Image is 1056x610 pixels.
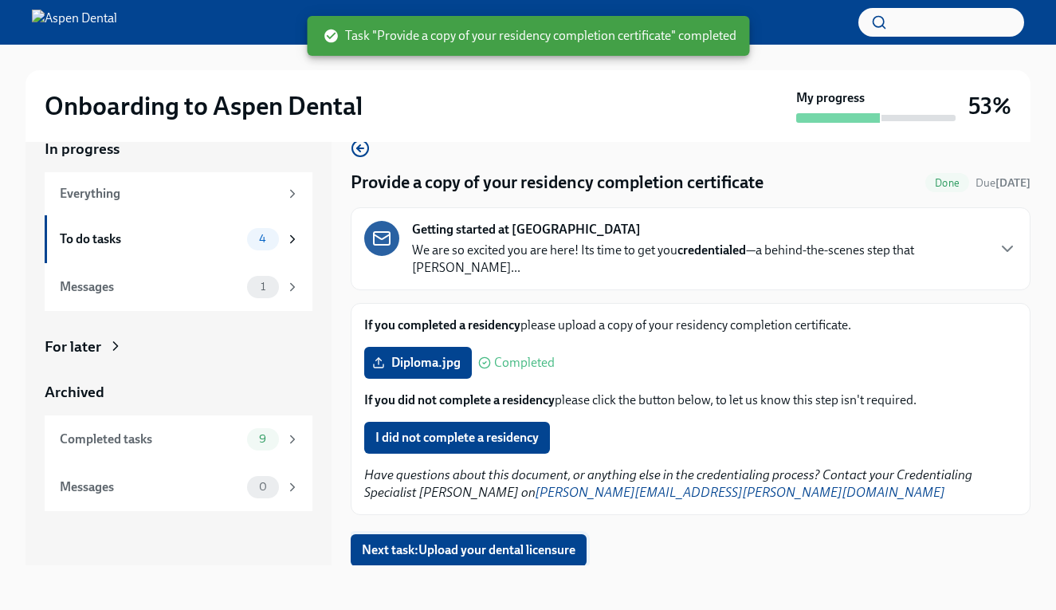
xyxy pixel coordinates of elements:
span: Done [925,177,969,189]
strong: If you did not complete a residency [364,392,555,407]
span: 0 [249,481,277,493]
strong: [DATE] [995,176,1030,190]
a: In progress [45,139,312,159]
div: Completed tasks [60,431,241,448]
label: Diploma.jpg [364,347,472,379]
p: We are so excited you are here! Its time to get you —a behind-the-scenes step that [PERSON_NAME]... [412,242,985,277]
div: Messages [60,278,241,296]
span: Completed [494,356,555,369]
a: Completed tasks9 [45,415,312,463]
p: please upload a copy of your residency completion certificate. [364,317,1017,334]
strong: My progress [796,89,865,107]
span: Next task : Upload your dental licensure [362,542,575,558]
span: Due [976,176,1030,190]
a: Everything [45,172,312,215]
a: Archived [45,382,312,403]
span: September 11th, 2025 09:00 [976,175,1030,191]
div: To do tasks [60,230,241,248]
div: Messages [60,478,241,496]
div: For later [45,336,101,357]
p: please click the button below, to let us know this step isn't required. [364,392,1017,409]
button: I did not complete a residency [364,422,550,454]
em: Have questions about this document, or anything else in the credentialing process? Contact your C... [364,467,972,500]
strong: If you completed a residency [364,317,520,333]
strong: credentialed [677,242,746,258]
a: To do tasks4 [45,215,312,263]
span: I did not complete a residency [375,430,539,446]
a: Messages0 [45,463,312,511]
h3: 53% [968,92,1011,120]
img: Aspen Dental [32,10,117,35]
button: Next task:Upload your dental licensure [351,534,587,566]
span: 4 [249,233,276,245]
a: For later [45,336,312,357]
h2: Onboarding to Aspen Dental [45,90,363,122]
a: Messages1 [45,263,312,311]
span: Task "Provide a copy of your residency completion certificate" completed [323,27,736,45]
span: Diploma.jpg [375,355,461,371]
strong: Getting started at [GEOGRAPHIC_DATA] [412,221,641,238]
span: 9 [249,433,276,445]
div: Everything [60,185,279,203]
h4: Provide a copy of your residency completion certificate [351,171,764,195]
a: [PERSON_NAME][EMAIL_ADDRESS][PERSON_NAME][DOMAIN_NAME] [536,485,945,500]
span: 1 [251,281,275,293]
